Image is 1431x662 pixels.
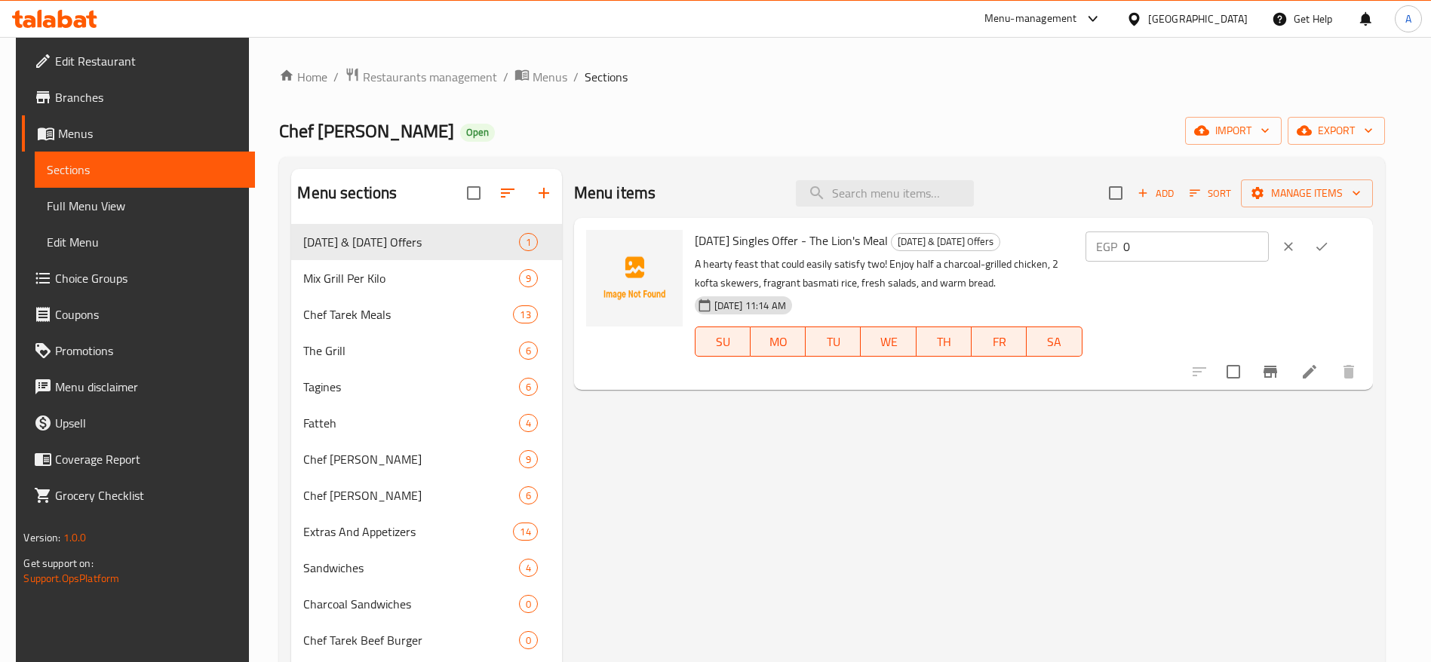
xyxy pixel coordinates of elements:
a: Restaurants management [345,67,497,87]
span: Get support on: [23,553,93,573]
button: Add [1132,182,1180,205]
span: Chef Tarek Beef Burger [303,631,518,649]
span: [DATE] 11:14 AM [708,299,792,313]
a: Upsell [22,405,255,441]
span: Mix Grill Per Kilo [303,269,518,287]
button: TU [806,326,861,357]
button: TH [917,326,972,357]
div: Mix Grill Per Kilo9 [291,260,561,296]
span: Promotions [55,342,243,360]
button: FR [972,326,1027,357]
a: Choice Groups [22,260,255,296]
input: search [796,180,974,207]
span: Edit Restaurant [55,52,243,70]
span: Select all sections [458,177,490,209]
span: 6 [520,344,537,358]
span: Edit Menu [47,233,243,251]
span: Sections [47,161,243,179]
img: Tuesday Singles Offer - The Lion's Meal [586,230,683,326]
span: TH [923,331,966,353]
span: 6 [520,380,537,394]
span: Choice Groups [55,269,243,287]
span: Add [1135,185,1176,202]
a: Menus [514,67,567,87]
div: Chef [PERSON_NAME]6 [291,477,561,513]
div: Charcoal Sandwiches0 [291,586,561,622]
a: Menu disclaimer [22,369,255,405]
div: Menu-management [984,10,1077,28]
span: Chef [PERSON_NAME] [303,486,518,504]
p: A hearty feast that could easily satisfy two! Enjoy half a charcoal-grilled chicken, 2 kofta skew... [695,255,1082,293]
span: Menus [58,124,243,143]
span: 0 [520,597,537,611]
li: / [573,68,579,86]
button: Manage items [1241,179,1373,207]
button: Branch-specific-item [1252,354,1288,390]
div: Open [460,124,495,142]
span: 13 [514,308,536,322]
span: Extras And Appetizers [303,523,513,541]
span: Chef [PERSON_NAME] [303,450,518,468]
span: Version: [23,528,60,547]
span: Restaurants management [363,68,497,86]
span: Select section [1100,177,1132,209]
div: Fatteh4 [291,405,561,441]
span: Fatteh [303,414,518,432]
span: TU [812,331,855,353]
span: Tagines [303,378,518,396]
span: 1.0.0 [63,528,87,547]
button: SA [1027,326,1082,357]
li: / [333,68,339,86]
span: Charcoal Sandwiches [303,595,518,613]
span: Chef [PERSON_NAME] [279,114,454,148]
span: Full Menu View [47,197,243,215]
span: [DATE] & [DATE] Offers [303,233,518,251]
span: Coupons [55,305,243,323]
span: 14 [514,525,536,539]
button: export [1288,117,1385,145]
div: items [513,305,537,323]
span: export [1300,121,1373,140]
div: items [519,595,538,613]
span: FR [978,331,1021,353]
button: MO [751,326,806,357]
button: WE [861,326,916,357]
span: 9 [520,271,537,286]
span: 9 [520,452,537,467]
span: [DATE] Singles Offer - The Lion's Meal [695,229,888,252]
span: Add item [1132,182,1180,205]
span: SA [1033,331,1076,353]
span: WE [867,331,910,353]
div: Chef Tarek Meals13 [291,296,561,333]
a: Sections [35,152,255,188]
div: items [519,450,538,468]
div: items [519,269,538,287]
nav: breadcrumb [279,67,1384,87]
a: Promotions [22,333,255,369]
div: Tuesday & Friday Offers [303,233,518,251]
span: Upsell [55,414,243,432]
a: Coupons [22,296,255,333]
span: 4 [520,561,537,575]
a: Branches [22,79,255,115]
button: Sort [1186,182,1235,205]
a: Home [279,68,327,86]
span: import [1197,121,1270,140]
div: Chef Tarek Beef Burger0 [291,622,561,658]
button: SU [695,326,751,357]
button: Add section [526,175,562,211]
a: Menus [22,115,255,152]
span: 6 [520,489,537,503]
div: Chef [PERSON_NAME]9 [291,441,561,477]
span: Sort sections [490,175,526,211]
span: A [1405,11,1411,27]
div: [DATE] & [DATE] Offers1 [291,224,561,260]
div: items [519,559,538,577]
p: EGP [1096,238,1117,256]
h2: Menu sections [297,182,397,204]
span: Sandwiches [303,559,518,577]
a: Edit Restaurant [22,43,255,79]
